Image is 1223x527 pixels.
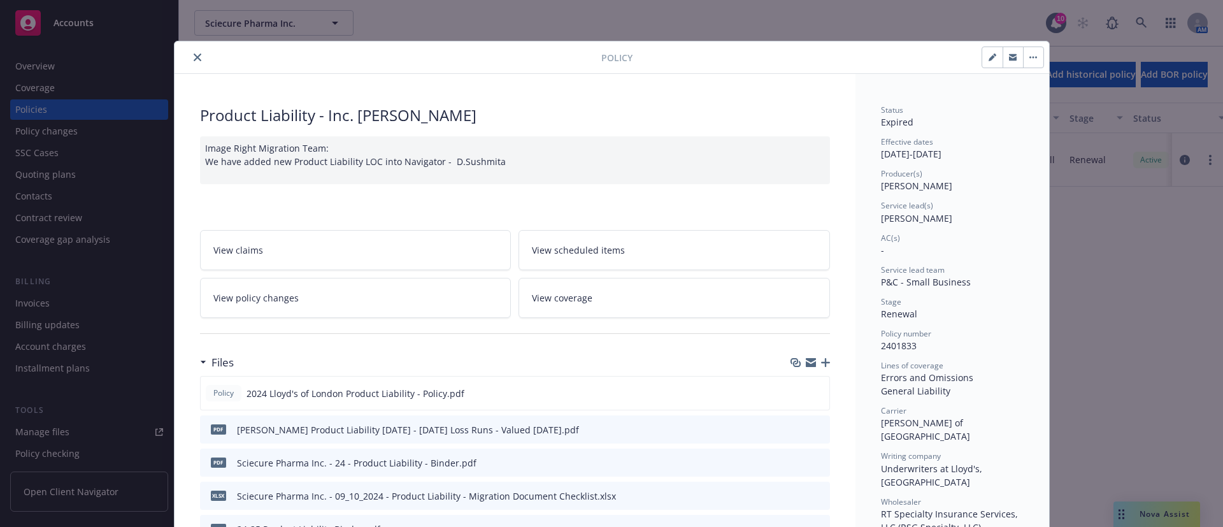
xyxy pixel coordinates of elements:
span: View coverage [532,291,592,305]
span: pdf [211,424,226,434]
div: Image Right Migration Team: We have added new Product Liability LOC into Navigator - D.Sushmita [200,136,830,184]
span: Policy [601,51,633,64]
span: AC(s) [881,233,900,243]
span: View scheduled items [532,243,625,257]
span: Carrier [881,405,906,416]
span: [PERSON_NAME] [881,212,952,224]
span: Wholesaler [881,496,921,507]
button: download file [793,456,803,470]
button: download file [792,387,803,400]
span: Expired [881,116,913,128]
span: Status [881,105,903,115]
span: Effective dates [881,136,933,147]
span: Underwriters at Lloyd's, [GEOGRAPHIC_DATA] [881,463,985,488]
button: preview file [813,423,825,437]
span: Policy [211,387,236,399]
button: download file [793,423,803,437]
div: Sciecure Pharma Inc. - 24 - Product Liability - Binder.pdf [237,456,476,470]
div: [DATE] - [DATE] [881,136,1024,161]
button: preview file [813,387,824,400]
button: preview file [813,456,825,470]
a: View policy changes [200,278,511,318]
div: Files [200,354,234,371]
div: General Liability [881,384,1024,398]
span: Service lead(s) [881,200,933,211]
span: Producer(s) [881,168,922,179]
span: - [881,244,884,256]
button: download file [793,489,803,503]
button: close [190,50,205,65]
div: Product Liability - Inc. [PERSON_NAME] [200,105,830,126]
h3: Files [211,354,234,371]
div: [PERSON_NAME] Product Liability [DATE] - [DATE] Loss Runs - Valued [DATE].pdf [237,423,579,437]
span: [PERSON_NAME] [881,180,952,192]
span: View policy changes [213,291,299,305]
a: View coverage [519,278,830,318]
span: 2024 Lloyd's of London Product Liability - Policy.pdf [247,387,464,400]
span: [PERSON_NAME] of [GEOGRAPHIC_DATA] [881,417,970,442]
span: P&C - Small Business [881,276,971,288]
span: Writing company [881,451,941,461]
span: Renewal [881,308,917,320]
a: View scheduled items [519,230,830,270]
span: Stage [881,296,901,307]
a: View claims [200,230,511,270]
div: Errors and Omissions [881,371,1024,384]
span: pdf [211,458,226,467]
span: Service lead team [881,264,945,275]
span: View claims [213,243,263,257]
button: preview file [813,489,825,503]
span: xlsx [211,491,226,500]
span: 2401833 [881,340,917,352]
span: Lines of coverage [881,360,943,371]
span: Policy number [881,328,931,339]
div: Sciecure Pharma Inc. - 09_10_2024 - Product Liability - Migration Document Checklist.xlsx [237,489,616,503]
